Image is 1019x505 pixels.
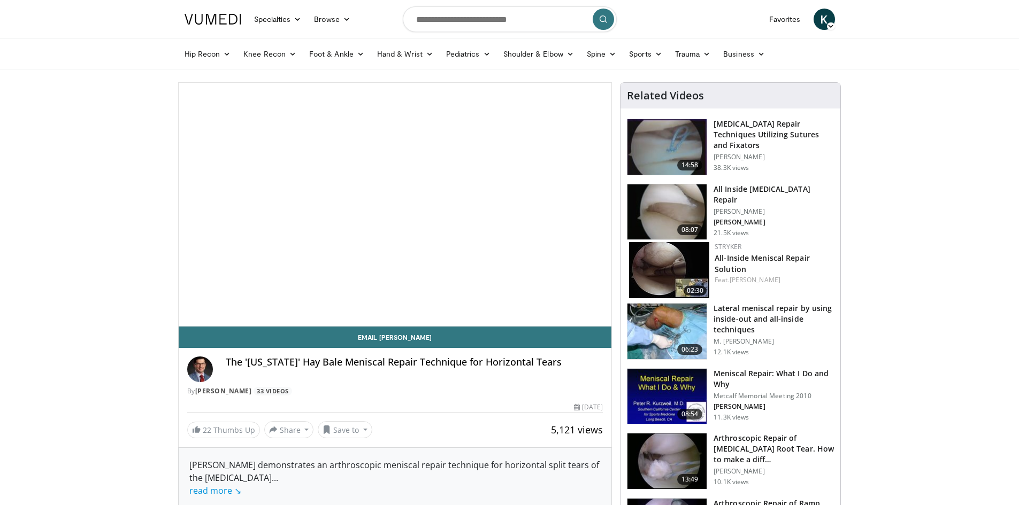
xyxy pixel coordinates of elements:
[677,474,703,485] span: 13:49
[714,229,749,237] p: 21.5K views
[248,9,308,30] a: Specialties
[714,218,834,227] p: [PERSON_NAME]
[763,9,807,30] a: Favorites
[627,119,834,175] a: 14:58 [MEDICAL_DATA] Repair Techniques Utilizing Sutures and Fixators [PERSON_NAME] 38.3K views
[403,6,617,32] input: Search topics, interventions
[627,184,707,240] img: heCDP4pTuni5z6vX4xMDoxOjA4MTsiGN.150x105_q85_crop-smart_upscale.jpg
[677,344,703,355] span: 06:23
[178,43,237,65] a: Hip Recon
[714,478,749,486] p: 10.1K views
[714,413,749,422] p: 11.3K views
[627,119,707,175] img: kurz_3.png.150x105_q85_crop-smart_upscale.jpg
[189,459,601,497] div: [PERSON_NAME] demonstrates an arthroscopic meniscal repair technique for horizontal split tears o...
[187,356,213,382] img: Avatar
[203,425,211,435] span: 22
[440,43,497,65] a: Pediatrics
[627,89,704,102] h4: Related Videos
[814,9,835,30] a: K
[677,409,703,419] span: 08:54
[714,207,834,216] p: [PERSON_NAME]
[629,242,709,298] img: 7dbf7e9d-5d78-4ac6-a426-3ccf50cd13b9.150x105_q85_crop-smart_upscale.jpg
[371,43,440,65] a: Hand & Wrist
[226,356,603,368] h4: The '[US_STATE]' Hay Bale Meniscal Repair Technique for Horizontal Tears
[714,184,834,205] h3: All Inside [MEDICAL_DATA] Repair
[627,304,707,359] img: 19f7e44a-694f-4d01-89ed-d97741ccc484.150x105_q85_crop-smart_upscale.jpg
[264,421,314,438] button: Share
[714,467,834,476] p: [PERSON_NAME]
[497,43,580,65] a: Shoulder & Elbow
[187,422,260,438] a: 22 Thumbs Up
[179,83,612,327] video-js: Video Player
[627,433,707,489] img: E3Io06GX5Di7Z1An4xMDoxOjA4MTsiGN.150x105_q85_crop-smart_upscale.jpg
[187,386,603,396] div: By
[714,368,834,390] h3: Meniscal Repair: What I Do and Why
[318,421,372,438] button: Save to
[303,43,371,65] a: Foot & Ankle
[715,242,741,251] a: Stryker
[627,184,834,240] a: 08:07 All Inside [MEDICAL_DATA] Repair [PERSON_NAME] [PERSON_NAME] 21.5K views
[185,14,241,25] img: VuMedi Logo
[623,43,669,65] a: Sports
[715,275,832,285] div: Feat.
[714,303,834,335] h3: Lateral meniscal repair by using inside-out and all-inside techniques
[715,253,810,274] a: All-Inside Meniscal Repair Solution
[714,433,834,465] h3: Arthroscopic Repair of [MEDICAL_DATA] Root Tear. How to make a diff…
[627,368,834,425] a: 08:54 Meniscal Repair: What I Do and Why Metcalf Memorial Meeting 2010 [PERSON_NAME] 11.3K views
[714,348,749,356] p: 12.1K views
[237,43,303,65] a: Knee Recon
[195,386,252,395] a: [PERSON_NAME]
[551,423,603,436] span: 5,121 views
[714,402,834,411] p: [PERSON_NAME]
[669,43,717,65] a: Trauma
[714,392,834,400] p: Metcalf Memorial Meeting 2010
[714,119,834,151] h3: [MEDICAL_DATA] Repair Techniques Utilizing Sutures and Fixators
[627,369,707,424] img: Picture_4_10_3.png.150x105_q85_crop-smart_upscale.jpg
[627,303,834,360] a: 06:23 Lateral meniscal repair by using inside-out and all-inside techniques M. [PERSON_NAME] 12.1...
[627,433,834,490] a: 13:49 Arthroscopic Repair of [MEDICAL_DATA] Root Tear. How to make a diff… [PERSON_NAME] 10.1K views
[254,387,293,396] a: 33 Videos
[189,485,241,496] a: read more ↘
[179,327,612,348] a: Email [PERSON_NAME]
[189,472,278,496] span: ...
[677,224,703,235] span: 08:07
[714,337,834,346] p: M. [PERSON_NAME]
[714,153,834,161] p: [PERSON_NAME]
[677,160,703,170] span: 14:58
[629,242,709,298] a: 02:30
[580,43,623,65] a: Spine
[684,286,707,296] span: 02:30
[714,164,749,172] p: 38.3K views
[730,275,780,284] a: [PERSON_NAME]
[717,43,771,65] a: Business
[308,9,357,30] a: Browse
[574,402,603,412] div: [DATE]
